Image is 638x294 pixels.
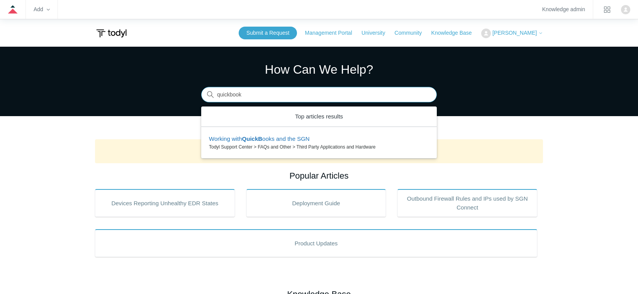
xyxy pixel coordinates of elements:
[201,87,437,103] input: Search
[201,60,437,79] h1: How Can We Help?
[242,135,263,142] em: QuickB
[542,7,585,12] a: Knowledge admin
[239,27,297,39] a: Submit a Request
[492,30,537,36] span: [PERSON_NAME]
[209,144,429,150] zd-autocomplete-breadcrumbs-multibrand: Todyl Support Center > FAQs and Other > Third Party Applications and Hardware
[481,29,543,38] button: [PERSON_NAME]
[397,189,537,217] a: Outbound Firewall Rules and IPs used by SGN Connect
[201,106,437,127] zd-autocomplete-header: Top articles results
[34,7,50,12] zd-hc-trigger: Add
[395,29,430,37] a: Community
[95,189,235,217] a: Devices Reporting Unhealthy EDR States
[95,26,128,41] img: Todyl Support Center Help Center home page
[95,229,537,257] a: Product Updates
[431,29,480,37] a: Knowledge Base
[361,29,393,37] a: University
[621,5,630,14] zd-hc-trigger: Click your profile icon to open the profile menu
[209,135,310,144] zd-autocomplete-title-multibrand: Suggested result 1 Working with QuickBooks and the SGN
[305,29,360,37] a: Management Portal
[621,5,630,14] img: user avatar
[95,169,543,182] h2: Popular Articles
[246,189,386,217] a: Deployment Guide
